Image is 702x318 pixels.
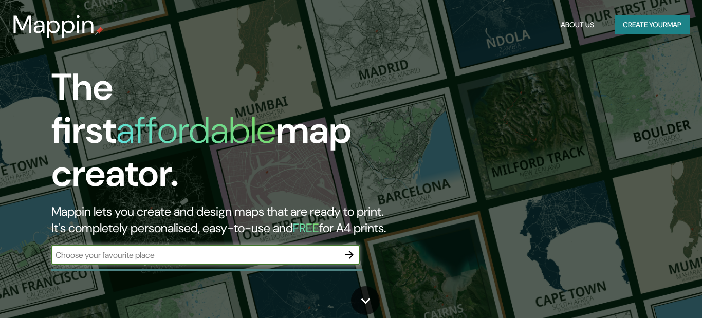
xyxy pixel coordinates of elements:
button: Create yourmap [615,15,690,34]
h5: FREE [293,220,319,236]
h2: Mappin lets you create and design maps that are ready to print. It's completely personalised, eas... [51,203,402,236]
h1: The first map creator. [51,66,402,203]
h3: Mappin [12,10,95,39]
button: About Us [557,15,598,34]
img: mappin-pin [95,27,103,35]
h1: affordable [116,106,276,154]
input: Choose your favourite place [51,249,339,261]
